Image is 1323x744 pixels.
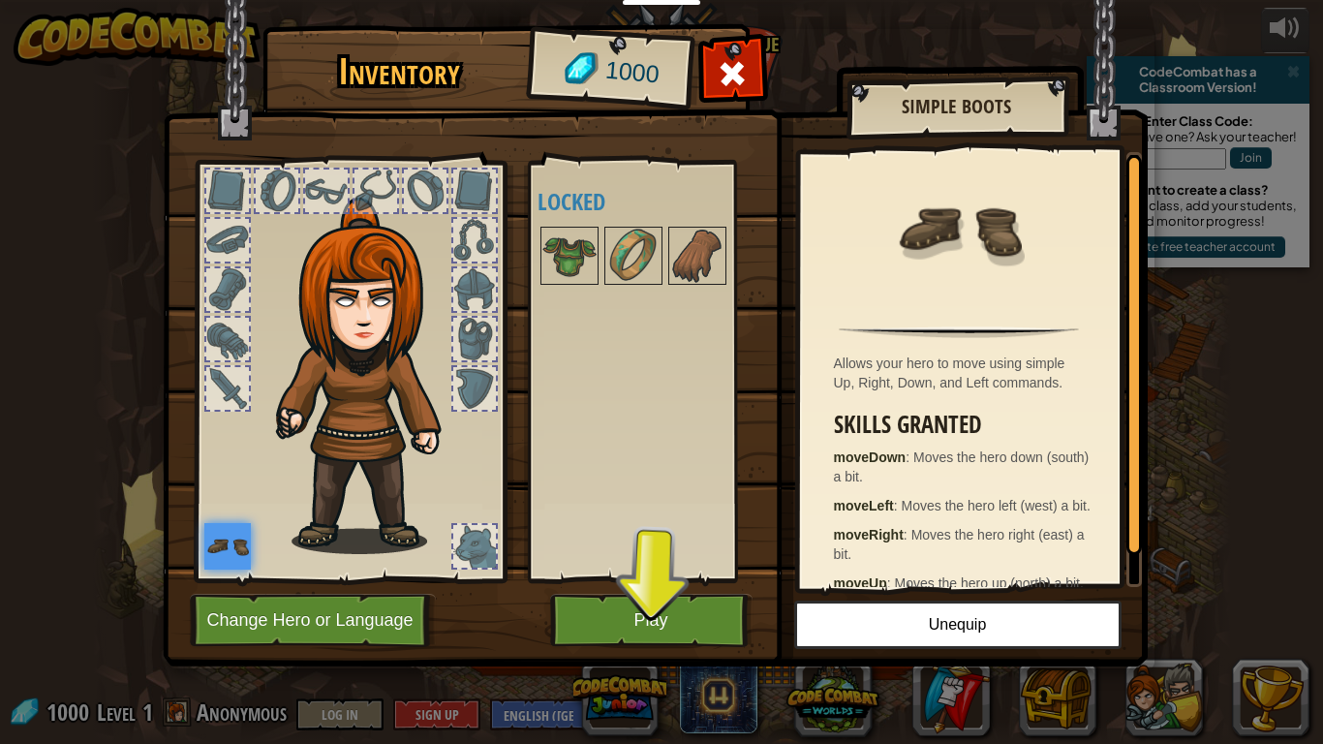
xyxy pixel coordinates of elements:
strong: moveDown [834,449,907,465]
img: hair_f2.png [267,198,476,554]
img: portrait.png [606,229,661,283]
img: portrait.png [542,229,597,283]
span: : [906,449,913,465]
strong: moveUp [834,575,887,591]
img: hr.png [839,326,1078,338]
div: Allows your hero to move using simple Up, Right, Down, and Left commands. [834,354,1094,392]
button: Change Hero or Language [190,594,436,647]
span: Moves the hero down (south) a bit. [834,449,1090,484]
button: Play [550,594,753,647]
h2: Simple Boots [866,96,1048,117]
span: Moves the hero right (east) a bit. [834,527,1085,562]
span: : [894,498,902,513]
button: Unequip [794,601,1122,649]
span: Moves the hero up (north) a bit. [895,575,1084,591]
span: : [887,575,895,591]
strong: moveRight [834,527,904,542]
span: 1000 [603,53,661,92]
img: portrait.png [896,167,1022,293]
img: portrait.png [204,523,251,570]
span: Moves the hero left (west) a bit. [902,498,1091,513]
h3: Skills Granted [834,412,1094,438]
span: : [904,527,911,542]
strong: moveLeft [834,498,894,513]
img: portrait.png [670,229,724,283]
h1: Inventory [276,51,523,92]
h4: Locked [538,189,766,214]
